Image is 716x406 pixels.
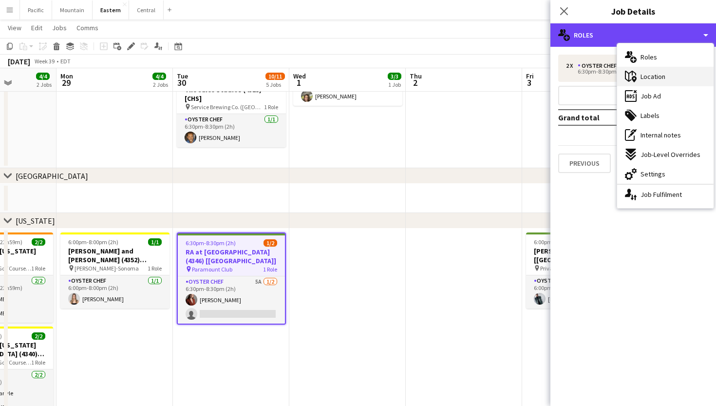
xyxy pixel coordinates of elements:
span: 1 Role [263,266,277,273]
div: 2 x [566,62,578,69]
span: 1 Role [148,265,162,272]
div: [DATE] [8,57,30,66]
span: 6:30pm-8:30pm (2h) [186,239,236,247]
span: 6:00pm-8:00pm (2h) [534,238,584,246]
span: Roles [641,53,657,61]
span: 2/2 [32,332,45,340]
button: Central [129,0,164,19]
span: Location [641,72,665,81]
a: View [4,21,25,34]
span: Settings [641,170,665,178]
span: Week 39 [32,58,57,65]
span: 1 Role [31,359,45,366]
span: Service Brewing Co. ([GEOGRAPHIC_DATA], [GEOGRAPHIC_DATA]) [191,103,264,111]
span: 1/2 [264,239,277,247]
span: Job Ad [641,92,661,100]
button: Eastern [93,0,129,19]
div: Job Fulfilment [617,185,714,204]
span: Job-Level Overrides [641,150,700,159]
button: Pacific [20,0,52,19]
div: 5 Jobs [266,81,284,88]
app-card-role: Oyster Chef1/16:30pm-8:30pm (2h)[PERSON_NAME] [177,114,286,147]
span: 6:00pm-8:00pm (2h) [68,238,118,246]
a: Comms [73,21,102,34]
div: Roles [550,23,716,47]
span: 29 [59,77,73,88]
span: Edit [31,23,42,32]
div: EDT [60,58,71,65]
div: Oyster Chef [578,62,621,69]
div: 1 Job [388,81,401,88]
app-card-role: Oyster Chef1/16:00pm-8:00pm (2h)[PERSON_NAME] [526,275,635,309]
span: Labels [641,111,659,120]
button: Add role [558,86,708,105]
td: Grand total [558,110,651,125]
app-job-card: 6:30pm-8:30pm (2h)1/1The Juice Studios (4315) [CHS] Service Brewing Co. ([GEOGRAPHIC_DATA], [GEOG... [177,71,286,147]
button: Previous [558,154,611,173]
div: [US_STATE] [16,216,55,226]
app-job-card: 6:00pm-8:00pm (2h)1/1[PERSON_NAME] and [PERSON_NAME] (4352) [[GEOGRAPHIC_DATA]] [PERSON_NAME]-Son... [60,232,170,309]
h3: [PERSON_NAME] and [PERSON_NAME] (4352) [[GEOGRAPHIC_DATA]] [60,247,170,264]
span: Fri [526,72,534,80]
span: 4/4 [36,73,50,80]
div: 6:30pm-8:30pm (2h) [566,69,690,74]
button: Mountain [52,0,93,19]
span: Jobs [52,23,67,32]
span: 30 [175,77,188,88]
a: Edit [27,21,46,34]
div: [GEOGRAPHIC_DATA] [16,171,88,181]
span: 3 [525,77,534,88]
span: [PERSON_NAME]-Sonoma [75,265,139,272]
h3: Job Details [550,5,716,18]
span: 4/4 [152,73,166,80]
span: 3/3 [388,73,401,80]
span: View [8,23,21,32]
a: Jobs [48,21,71,34]
span: 10/11 [265,73,285,80]
span: 2 [408,77,422,88]
span: 1 Role [31,265,45,272]
span: Comms [76,23,98,32]
div: 2 Jobs [37,81,52,88]
span: Tue [177,72,188,80]
span: Internal notes [641,131,681,139]
span: Mon [60,72,73,80]
h3: RA at [GEOGRAPHIC_DATA] (4346) [[GEOGRAPHIC_DATA]] [178,248,285,265]
span: Private Residence ([GEOGRAPHIC_DATA], [GEOGRAPHIC_DATA]) [540,265,613,272]
h3: [PERSON_NAME] (4152) [[GEOGRAPHIC_DATA]] [526,247,635,264]
span: 1 [292,77,306,88]
span: Thu [410,72,422,80]
app-card-role: Oyster Chef5A1/26:30pm-8:30pm (2h)[PERSON_NAME] [178,276,285,324]
div: 2 Jobs [153,81,168,88]
span: 2/2 [32,238,45,246]
app-job-card: 6:00pm-8:00pm (2h)1/1[PERSON_NAME] (4152) [[GEOGRAPHIC_DATA]] Private Residence ([GEOGRAPHIC_DATA... [526,232,635,309]
span: Wed [293,72,306,80]
h3: The Juice Studios (4315) [CHS] [177,85,286,103]
app-card-role: Oyster Chef1/16:00pm-8:00pm (2h)[PERSON_NAME] [60,275,170,309]
span: Paramount Club [192,266,232,273]
app-job-card: 6:30pm-8:30pm (2h)1/2RA at [GEOGRAPHIC_DATA] (4346) [[GEOGRAPHIC_DATA]] Paramount Club1 RoleOyste... [177,232,286,325]
span: 1/1 [148,238,162,246]
span: 1 Role [264,103,278,111]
